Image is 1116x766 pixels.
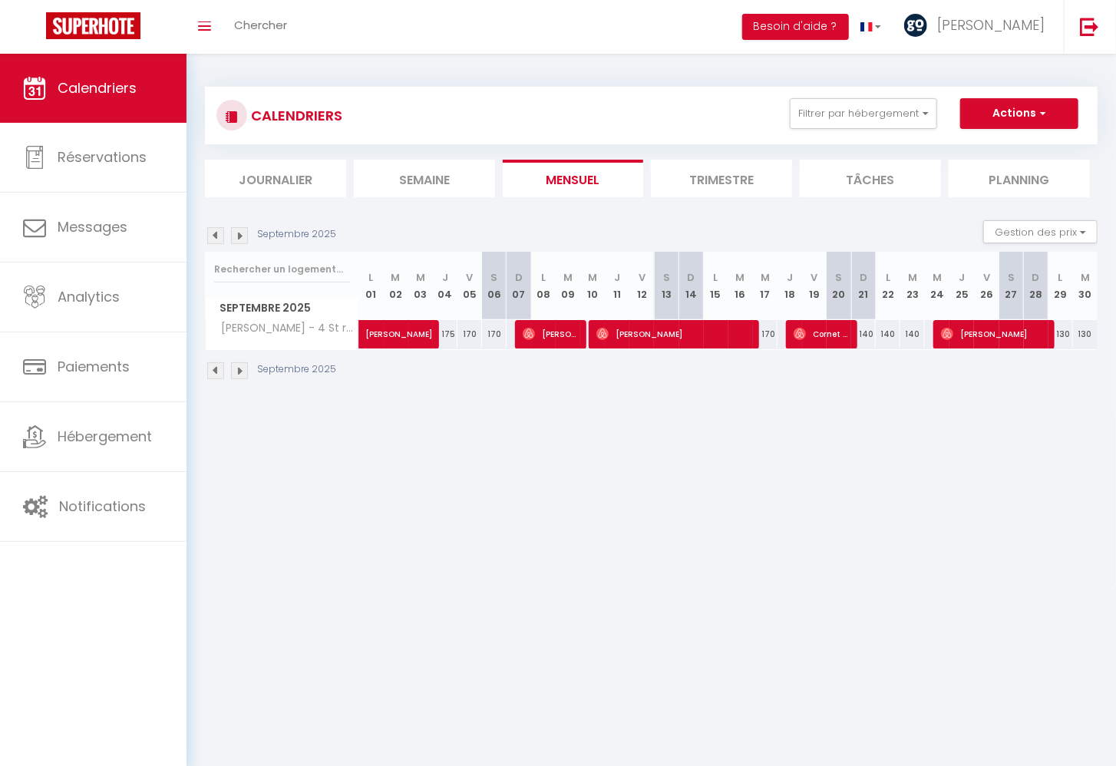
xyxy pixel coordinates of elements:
[408,252,433,320] th: 03
[704,252,728,320] th: 15
[651,160,792,197] li: Trimestre
[714,270,718,285] abbr: L
[257,227,336,242] p: Septembre 2025
[949,252,974,320] th: 25
[1058,270,1063,285] abbr: L
[876,252,900,320] th: 22
[234,17,287,33] span: Chercher
[503,160,644,197] li: Mensuel
[974,252,999,320] th: 26
[941,319,1048,348] span: [PERSON_NAME]
[257,362,336,377] p: Septembre 2025
[790,98,937,129] button: Filtrer par hébergement
[365,312,471,341] span: [PERSON_NAME]
[457,252,482,320] th: 05
[596,319,752,348] span: [PERSON_NAME]
[900,320,925,348] div: 140
[900,252,925,320] th: 23
[433,252,457,320] th: 04
[354,160,495,197] li: Semaine
[556,252,580,320] th: 09
[688,270,695,285] abbr: D
[827,252,851,320] th: 20
[937,15,1045,35] span: [PERSON_NAME]
[949,160,1090,197] li: Planning
[46,12,140,39] img: Super Booking
[369,270,374,285] abbr: L
[886,270,890,285] abbr: L
[384,252,408,320] th: 02
[1073,320,1098,348] div: 130
[58,78,137,97] span: Calendriers
[515,270,523,285] abbr: D
[778,252,802,320] th: 18
[58,287,120,306] span: Analytics
[442,270,448,285] abbr: J
[482,252,507,320] th: 06
[983,220,1098,243] button: Gestion des prix
[802,252,827,320] th: 19
[999,252,1024,320] th: 27
[563,270,573,285] abbr: M
[206,297,358,319] span: Septembre 2025
[523,319,580,348] span: [PERSON_NAME]
[507,252,531,320] th: 07
[654,252,679,320] th: 13
[205,160,346,197] li: Journalier
[391,270,401,285] abbr: M
[851,252,876,320] th: 21
[728,252,753,320] th: 16
[663,270,670,285] abbr: S
[933,270,942,285] abbr: M
[605,252,629,320] th: 11
[811,270,817,285] abbr: V
[761,270,770,285] abbr: M
[58,427,152,446] span: Hébergement
[1048,320,1073,348] div: 130
[482,320,507,348] div: 170
[490,270,497,285] abbr: S
[753,252,778,320] th: 17
[860,270,867,285] abbr: D
[794,319,851,348] span: Cornet Barre
[960,98,1078,129] button: Actions
[208,320,362,337] span: [PERSON_NAME] - 4 St réparate
[679,252,704,320] th: 14
[359,252,384,320] th: 01
[742,14,849,40] button: Besoin d'aide ?
[359,320,384,349] a: [PERSON_NAME]
[1081,270,1090,285] abbr: M
[1080,17,1099,36] img: logout
[736,270,745,285] abbr: M
[851,320,876,348] div: 140
[904,14,927,37] img: ...
[876,320,900,348] div: 140
[214,256,350,283] input: Rechercher un logement...
[925,252,949,320] th: 24
[416,270,425,285] abbr: M
[59,497,146,516] span: Notifications
[541,270,546,285] abbr: L
[588,270,597,285] abbr: M
[247,98,342,133] h3: CALENDRIERS
[580,252,605,320] th: 10
[614,270,620,285] abbr: J
[959,270,965,285] abbr: J
[58,217,127,236] span: Messages
[1032,270,1040,285] abbr: D
[1073,252,1098,320] th: 30
[1024,252,1048,320] th: 28
[629,252,654,320] th: 12
[787,270,793,285] abbr: J
[836,270,843,285] abbr: S
[800,160,941,197] li: Tâches
[1008,270,1015,285] abbr: S
[466,270,473,285] abbr: V
[531,252,556,320] th: 08
[1048,252,1073,320] th: 29
[983,270,990,285] abbr: V
[58,147,147,167] span: Réservations
[639,270,645,285] abbr: V
[753,320,778,348] div: 170
[58,357,130,376] span: Paiements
